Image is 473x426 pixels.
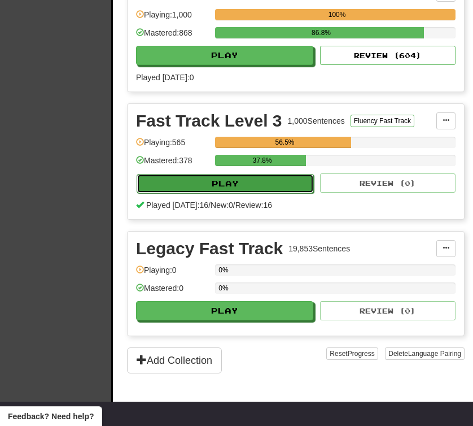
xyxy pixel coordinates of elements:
[320,46,456,65] button: Review (604)
[326,347,378,360] button: ResetProgress
[136,240,283,257] div: Legacy Fast Track
[127,347,222,373] button: Add Collection
[233,201,235,210] span: /
[136,264,209,283] div: Playing: 0
[218,27,424,38] div: 86.8%
[385,347,465,360] button: DeleteLanguage Pairing
[137,174,314,193] button: Play
[320,301,456,320] button: Review (0)
[208,201,211,210] span: /
[136,9,209,28] div: Playing: 1,000
[136,112,282,129] div: Fast Track Level 3
[146,201,208,210] span: Played [DATE]: 16
[136,46,313,65] button: Play
[320,173,456,193] button: Review (0)
[348,350,375,358] span: Progress
[136,282,209,301] div: Mastered: 0
[218,155,306,166] div: 37.8%
[351,115,414,127] button: Fluency Fast Track
[8,411,94,422] span: Open feedback widget
[136,27,209,46] div: Mastered: 868
[136,155,209,173] div: Mastered: 378
[136,301,313,320] button: Play
[218,137,351,148] div: 56.5%
[288,243,350,254] div: 19,853 Sentences
[136,137,209,155] div: Playing: 565
[211,201,233,210] span: New: 0
[235,201,272,210] span: Review: 16
[408,350,461,358] span: Language Pairing
[218,9,456,20] div: 100%
[136,73,194,82] span: Played [DATE]: 0
[288,115,345,127] div: 1,000 Sentences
